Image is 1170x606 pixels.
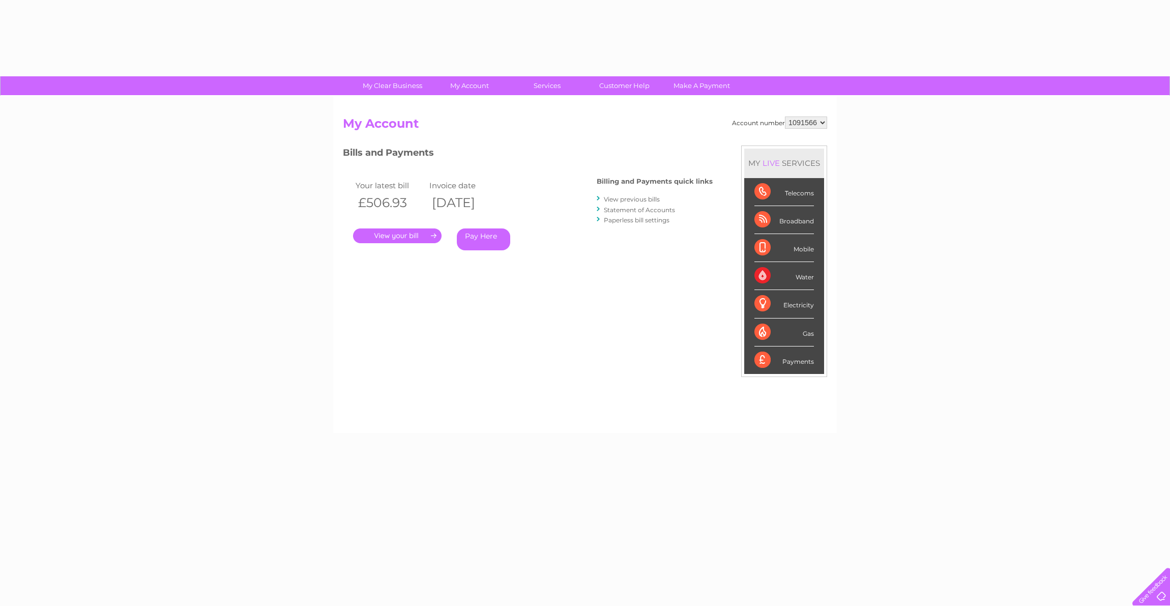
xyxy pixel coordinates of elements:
[754,290,814,318] div: Electricity
[353,179,427,192] td: Your latest bill
[597,178,713,185] h4: Billing and Payments quick links
[505,76,589,95] a: Services
[754,319,814,347] div: Gas
[732,117,827,129] div: Account number
[754,234,814,262] div: Mobile
[582,76,666,95] a: Customer Help
[754,262,814,290] div: Water
[604,195,660,203] a: View previous bills
[353,228,442,243] a: .
[353,192,427,213] th: £506.93
[457,228,510,250] a: Pay Here
[604,206,675,214] a: Statement of Accounts
[428,76,512,95] a: My Account
[760,158,782,168] div: LIVE
[350,76,434,95] a: My Clear Business
[744,149,824,178] div: MY SERVICES
[427,192,501,213] th: [DATE]
[427,179,501,192] td: Invoice date
[343,117,827,136] h2: My Account
[754,178,814,206] div: Telecoms
[754,347,814,374] div: Payments
[604,216,669,224] a: Paperless bill settings
[754,206,814,234] div: Broadband
[660,76,744,95] a: Make A Payment
[343,146,713,163] h3: Bills and Payments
